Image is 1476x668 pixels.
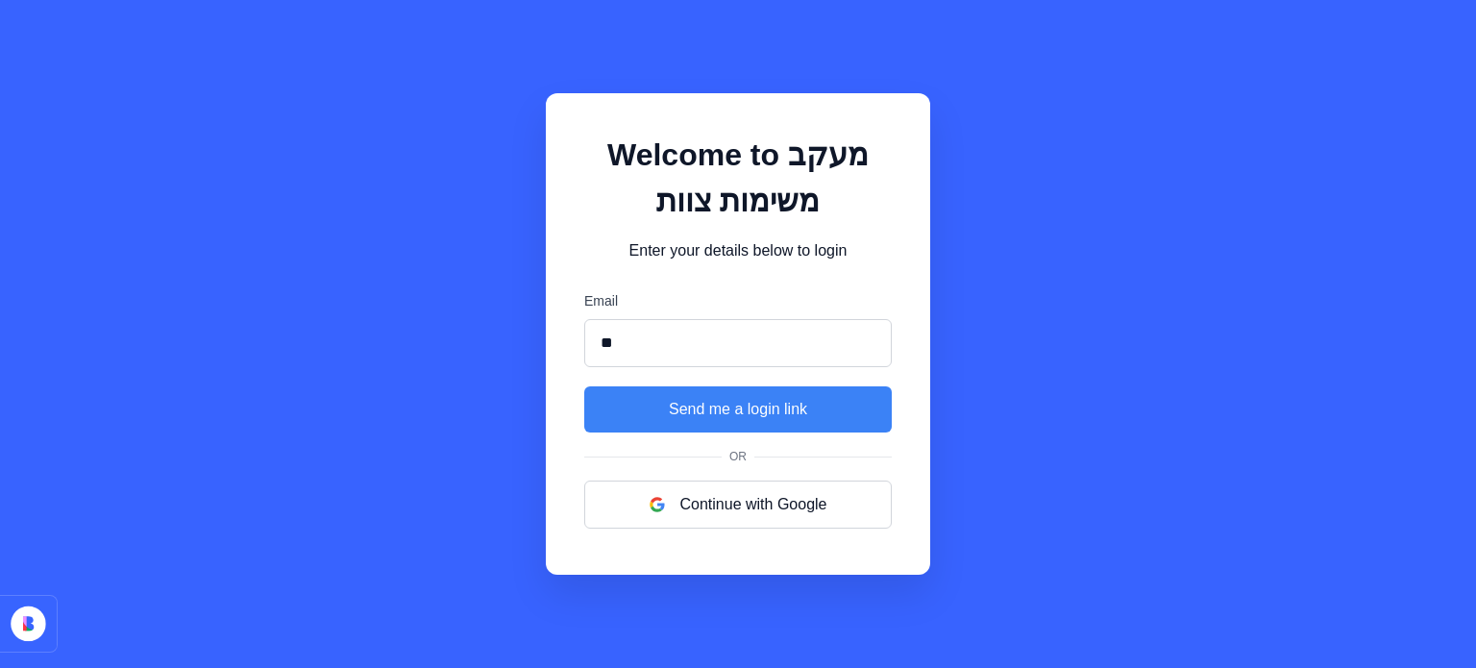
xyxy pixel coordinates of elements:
h1: Welcome to מעקב משימות צוות [584,132,892,224]
p: Enter your details below to login [584,239,892,262]
span: Or [722,448,754,465]
button: Continue with Google [584,481,892,529]
img: google logo [650,497,665,512]
button: Send me a login link [584,386,892,433]
label: Email [584,291,892,311]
